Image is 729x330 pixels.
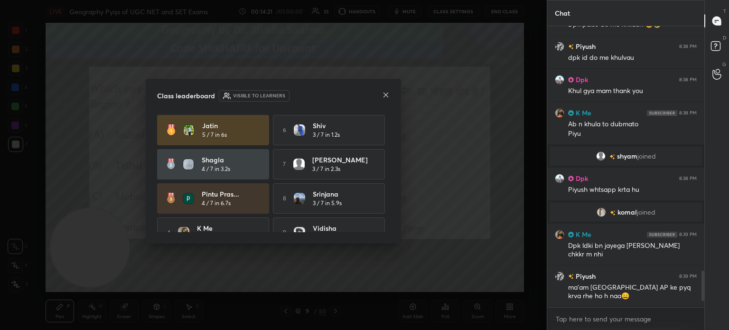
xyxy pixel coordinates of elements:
p: G [722,61,726,68]
img: b2abfe1426f2433289864bb38366f830.jpg [555,272,564,281]
h6: Piyush [574,271,596,281]
div: dpk id do me khulvau [568,53,697,63]
img: no-rating-badge.077c3623.svg [609,154,615,160]
img: default.png [596,151,606,161]
img: bf25bef5122f434093d0bb650c0e8a65.jpg [294,193,305,204]
img: no-rating-badge.077c3623.svg [610,210,616,216]
h4: Shiv [313,121,372,131]
h5: 5 / 7 in 6s [202,131,227,139]
div: Ab n khula to dubmato [568,120,697,129]
h5: 3 / 7 in 5.9s [313,199,342,207]
div: Khul gya mam thank you [568,86,697,96]
span: joined [637,152,656,160]
h6: Dpk [574,173,588,183]
h5: 6 [283,126,286,134]
h6: Piyush [574,41,596,51]
h5: 7 [283,160,286,169]
img: 5afe1f0b19ba4352a7fb5707002f6627.jpg [555,174,564,183]
div: 8:39 PM [679,232,697,237]
div: ma'am [GEOGRAPHIC_DATA] AP ke pyq krva rhe ho h naa😄 [568,283,697,301]
p: T [723,8,726,15]
h4: Srinjana [313,189,372,199]
h4: shagla [202,155,261,165]
div: grid [547,26,704,307]
h4: K Me [197,223,256,233]
img: no-rating-badge.077c3623.svg [568,274,574,279]
div: Piyu [568,129,697,139]
img: Learner_Badge_pro_50a137713f.svg [568,77,574,83]
img: a22db187792640bb98a13f5779a22c66.jpg [178,227,189,238]
div: Piyush whtsapp krta hu [568,185,697,195]
div: 8:38 PM [679,44,697,49]
h6: K Me [574,108,591,118]
h5: 3 / 7 in 1.2s [313,131,340,139]
p: D [723,34,726,41]
img: Learner_Badge_champion_ad955741a3.svg [568,110,574,116]
h4: pintu pras... [202,189,261,199]
h4: [PERSON_NAME] [312,155,371,165]
h4: Vidisha [313,223,372,233]
div: 8:39 PM [679,273,697,279]
img: 70ec3681391440f2bb18d82d52f19a80.jpg [183,159,194,170]
p: Chat [547,0,578,26]
span: shyam [617,152,637,160]
div: 8:38 PM [679,110,697,116]
h5: 4 / 7 in 3.2s [202,165,230,173]
h4: Jatin [202,121,261,131]
div: Dpk ldki bn jayega [PERSON_NAME] chkkr m nhi [568,241,697,259]
img: no-rating-badge.077c3623.svg [568,44,574,49]
div: 8:38 PM [679,176,697,181]
h5: 9 [283,228,286,237]
img: a22db187792640bb98a13f5779a22c66.jpg [555,108,564,118]
h6: Visible to learners [233,92,285,99]
h6: Dpk [574,75,588,85]
img: a242e4c819f546189c1a1b03bcc0a7d9.jpg [597,207,606,217]
h5: 4 [167,228,170,237]
h5: 8 [283,194,286,203]
span: joined [637,208,655,216]
img: 5afe1f0b19ba4352a7fb5707002f6627.jpg [555,75,564,85]
h5: 3 / 7 in 2.3s [312,165,340,173]
img: Learner_Badge_champion_ad955741a3.svg [568,232,574,237]
img: b4df5de1f3094ffcb49b575ba76dbbee.jpg [183,124,195,136]
div: 8:38 PM [679,77,697,83]
img: aa273f4396ba42b7bd14e20d9582d2b3.jpg [294,124,305,136]
img: a22db187792640bb98a13f5779a22c66.jpg [555,230,564,239]
h6: K Me [574,229,591,239]
img: rank-1.ed6cb560.svg [167,124,176,136]
img: a3fd91db1186479d92560f0a6db8497a.20690266_3 [183,193,194,204]
span: komal [617,208,637,216]
img: rank-2.3a33aca6.svg [167,159,175,170]
img: default.png [293,159,305,170]
img: bfb34a3273ac45a4b044636739da6098.jpg [294,227,305,238]
img: 4P8fHbbgJtejmAAAAAElFTkSuQmCC [647,110,677,116]
img: Learner_Badge_pro_50a137713f.svg [568,176,574,181]
img: b2abfe1426f2433289864bb38366f830.jpg [555,42,564,51]
img: rank-3.169bc593.svg [167,193,175,204]
h5: 4 / 7 in 6.7s [202,199,231,207]
h4: Class leaderboard [157,91,215,101]
img: 4P8fHbbgJtejmAAAAAElFTkSuQmCC [647,232,677,237]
